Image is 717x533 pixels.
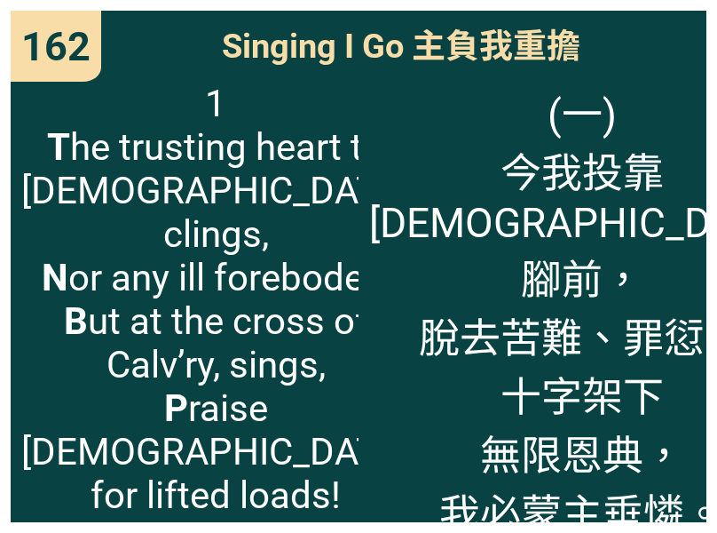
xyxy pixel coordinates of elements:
b: B [64,299,88,343]
b: P [164,386,188,430]
b: T [47,125,70,169]
b: N [42,256,68,299]
span: 162 [21,23,91,70]
span: Singing I Go 主負我重擔 [222,19,580,68]
span: 1 he trusting heart to [DEMOGRAPHIC_DATA] clings, or any ill forebodes, ut at the cross of Calv’r... [21,82,410,517]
